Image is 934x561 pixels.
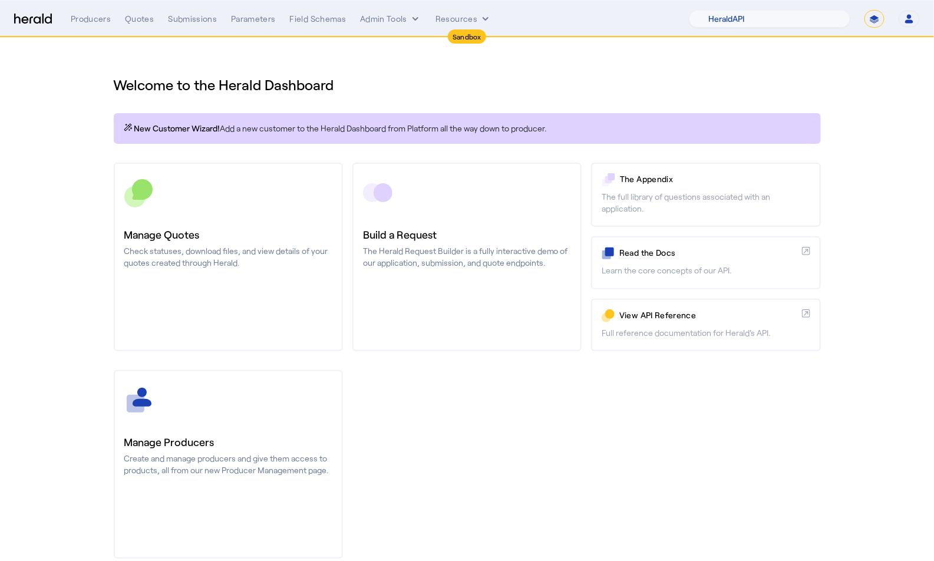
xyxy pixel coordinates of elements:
[123,123,811,134] p: Add a new customer to the Herald Dashboard from Platform all the way down to producer.
[114,75,821,94] h1: Welcome to the Herald Dashboard
[620,173,810,185] p: The Appendix
[124,453,332,476] p: Create and manage producers and give them access to products, all from our new Producer Managemen...
[591,299,820,351] a: View API ReferenceFull reference documentation for Herald's API.
[448,29,486,44] div: Sandbox
[619,309,797,321] p: View API Reference
[591,163,820,227] a: The AppendixThe full library of questions associated with an application.
[352,163,582,351] a: Build a RequestThe Herald Request Builder is a fully interactive demo of our application, submiss...
[124,226,332,243] h3: Manage Quotes
[114,370,343,559] a: Manage ProducersCreate and manage producers and give them access to products, all from our new Pr...
[363,226,571,243] h3: Build a Request
[124,245,332,269] p: Check statuses, download files, and view details of your quotes created through Herald.
[619,247,797,259] p: Read the Docs
[231,13,276,25] div: Parameters
[134,123,220,134] span: New Customer Wizard!
[168,13,217,25] div: Submissions
[435,13,491,25] button: Resources dropdown menu
[360,13,421,25] button: internal dropdown menu
[602,265,810,276] p: Learn the core concepts of our API.
[14,14,52,25] img: Herald Logo
[114,163,343,351] a: Manage QuotesCheck statuses, download files, and view details of your quotes created through Herald.
[125,13,154,25] div: Quotes
[290,13,346,25] div: Field Schemas
[71,13,111,25] div: Producers
[124,434,332,450] h3: Manage Producers
[591,236,820,289] a: Read the DocsLearn the core concepts of our API.
[602,191,810,214] p: The full library of questions associated with an application.
[602,327,810,339] p: Full reference documentation for Herald's API.
[363,245,571,269] p: The Herald Request Builder is a fully interactive demo of our application, submission, and quote ...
